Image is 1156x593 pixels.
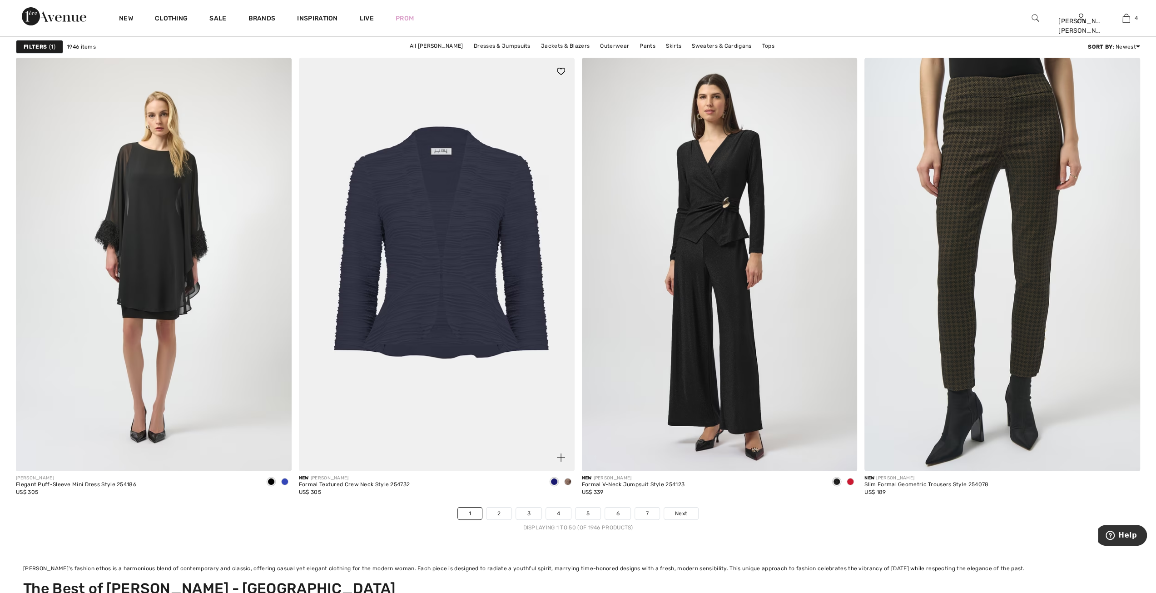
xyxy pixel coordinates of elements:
[299,482,410,488] div: Formal Textured Crew Neck Style 254732
[1077,13,1085,24] img: My Info
[299,489,321,495] span: US$ 305
[16,507,1140,532] nav: Page navigation
[830,475,843,490] div: Black
[547,475,561,490] div: Midnight Blue
[843,475,857,490] div: Deep cherry
[687,40,756,52] a: Sweaters & Cardigans
[582,489,604,495] span: US$ 339
[119,15,133,24] a: New
[16,475,136,482] div: [PERSON_NAME]
[16,482,136,488] div: Elegant Puff-Sleeve Mini Dress Style 254186
[635,40,660,52] a: Pants
[864,58,1140,471] img: Slim Formal Geometric Trousers Style 254078. Black/bronze
[605,508,630,519] a: 6
[1135,14,1138,22] span: 4
[278,475,292,490] div: Royal Sapphire 163
[405,40,467,52] a: All [PERSON_NAME]
[1104,13,1148,24] a: 4
[1058,16,1103,35] div: [PERSON_NAME] [PERSON_NAME]
[595,40,634,52] a: Outerwear
[1122,13,1130,24] img: My Bag
[264,475,278,490] div: Black
[561,475,575,490] div: Sand
[24,43,47,51] strong: Filters
[582,475,592,481] span: New
[1088,44,1112,50] strong: Sort By
[1032,13,1039,24] img: search the website
[557,68,565,75] img: heart_black_full.svg
[864,482,988,488] div: Slim Formal Geometric Trousers Style 254078
[582,482,685,488] div: Formal V-Neck Jumpsuit Style 254123
[536,40,594,52] a: Jackets & Blazers
[458,508,482,519] a: 1
[299,475,309,481] span: New
[661,40,686,52] a: Skirts
[546,508,571,519] a: 4
[297,15,337,24] span: Inspiration
[576,508,600,519] a: 5
[1098,525,1147,548] iframe: Opens a widget where you can find more information
[469,40,535,52] a: Dresses & Jumpsuits
[299,58,575,471] img: Formal Textured Crew Neck Style 254732. Midnight Blue
[360,14,374,23] a: Live
[1088,43,1140,51] div: : Newest
[864,475,874,481] span: New
[582,58,858,471] img: Formal V-Neck Jumpsuit Style 254123. Black
[299,475,410,482] div: [PERSON_NAME]
[248,15,276,24] a: Brands
[396,14,414,23] a: Prom
[582,475,685,482] div: [PERSON_NAME]
[16,523,1140,532] div: Displaying 1 to 50 (of 1946 products)
[22,7,86,25] img: 1ère Avenue
[864,475,988,482] div: [PERSON_NAME]
[1077,14,1085,22] a: Sign In
[67,43,96,51] span: 1946 items
[635,508,660,519] a: 7
[675,509,687,518] span: Next
[486,508,511,519] a: 2
[209,15,226,24] a: Sale
[557,453,565,462] img: plus_v2.svg
[16,58,292,471] img: Elegant Puff-Sleeve Mini Dress Style 254186. Black
[516,508,541,519] a: 3
[155,15,188,24] a: Clothing
[664,508,698,519] a: Next
[49,43,55,51] span: 1
[758,40,779,52] a: Tops
[16,489,38,495] span: US$ 305
[864,489,886,495] span: US$ 189
[23,564,1133,573] p: [PERSON_NAME]'s fashion ethos is a harmonious blend of contemporary and classic, offering casual ...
